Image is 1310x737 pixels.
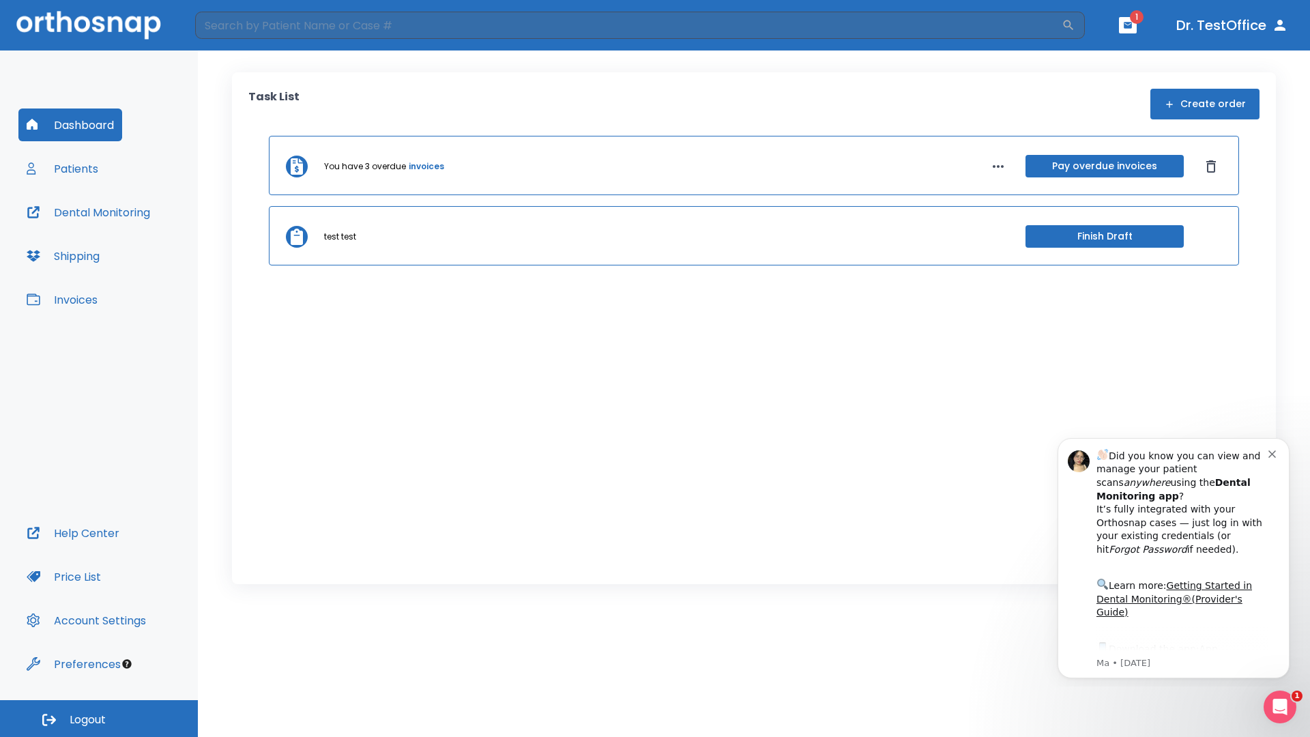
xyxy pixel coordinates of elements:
[231,21,242,32] button: Dismiss notification
[1037,426,1310,687] iframe: Intercom notifications message
[409,160,444,173] a: invoices
[18,109,122,141] button: Dashboard
[1025,155,1184,177] button: Pay overdue invoices
[324,231,356,243] p: test test
[18,152,106,185] button: Patients
[248,89,300,119] p: Task List
[18,560,109,593] button: Price List
[121,658,133,670] div: Tooltip anchor
[1200,156,1222,177] button: Dismiss
[59,214,231,284] div: Download the app: | ​ Let us know if you need help getting started!
[1025,225,1184,248] button: Finish Draft
[18,604,154,637] button: Account Settings
[1130,10,1144,24] span: 1
[18,517,128,549] button: Help Center
[18,648,129,680] button: Preferences
[18,283,106,316] button: Invoices
[324,160,406,173] p: You have 3 overdue
[1292,691,1302,702] span: 1
[16,11,161,39] img: Orthosnap
[59,218,181,242] a: App Store
[59,231,231,244] p: Message from Ma, sent 7w ago
[70,712,106,727] span: Logout
[1150,89,1260,119] button: Create order
[18,240,108,272] button: Shipping
[1264,691,1296,723] iframe: Intercom live chat
[1171,13,1294,38] button: Dr. TestOffice
[18,196,158,229] button: Dental Monitoring
[195,12,1062,39] input: Search by Patient Name or Case #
